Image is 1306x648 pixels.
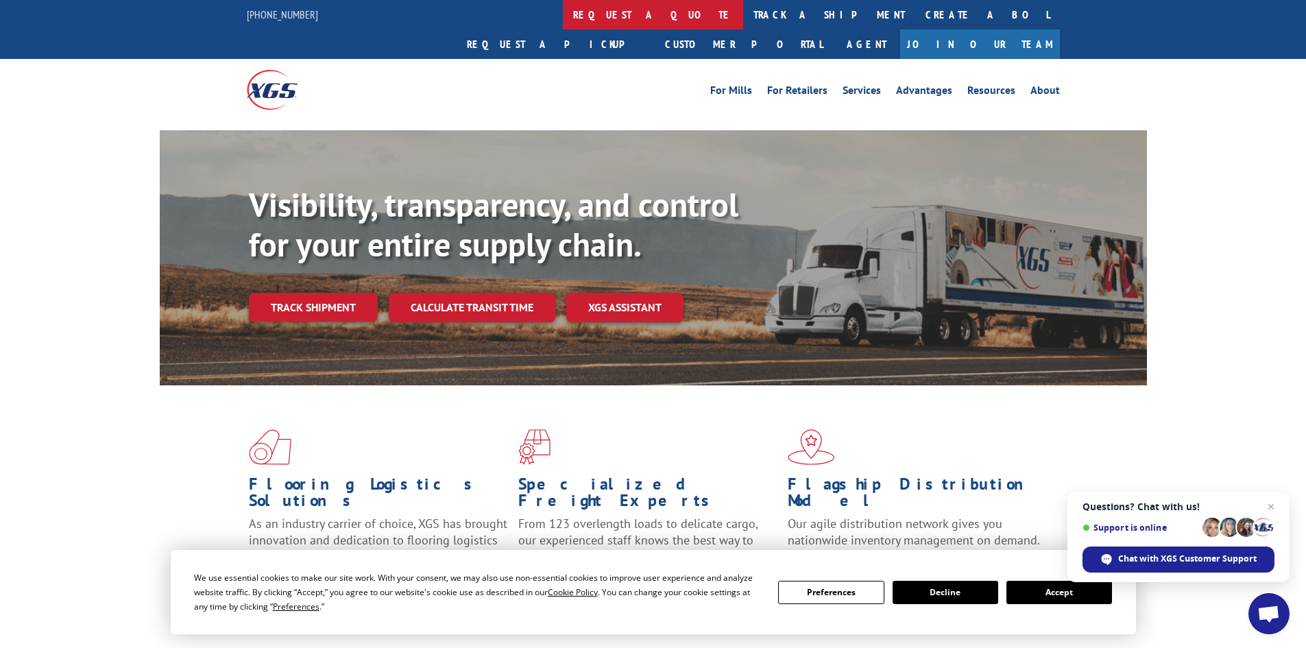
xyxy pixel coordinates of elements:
a: Resources [967,85,1015,100]
span: As an industry carrier of choice, XGS has brought innovation and dedication to flooring logistics... [249,516,507,564]
span: Chat with XGS Customer Support [1118,553,1257,565]
a: [PHONE_NUMBER] [247,8,318,21]
span: Questions? Chat with us! [1083,501,1274,512]
h1: Flagship Distribution Model [788,476,1047,516]
span: Chat with XGS Customer Support [1083,547,1274,573]
a: Request a pickup [457,29,655,59]
a: Agent [833,29,900,59]
p: From 123 overlength loads to delicate cargo, our experienced staff knows the best way to move you... [518,516,777,577]
a: Join Our Team [900,29,1060,59]
a: Open chat [1248,593,1290,634]
a: Customer Portal [655,29,833,59]
span: Preferences [273,601,319,612]
h1: Specialized Freight Experts [518,476,777,516]
span: Support is online [1083,523,1198,533]
a: XGS ASSISTANT [566,293,684,322]
span: Cookie Policy [548,586,598,598]
b: Visibility, transparency, and control for your entire supply chain. [249,183,738,265]
div: We use essential cookies to make our site work. With your consent, we may also use non-essential ... [194,571,762,614]
a: For Mills [710,85,752,100]
a: Calculate transit time [389,293,555,322]
a: Services [843,85,881,100]
img: xgs-icon-total-supply-chain-intelligence-red [249,429,291,465]
a: For Retailers [767,85,827,100]
button: Preferences [778,581,884,604]
div: Cookie Consent Prompt [171,550,1136,634]
h1: Flooring Logistics Solutions [249,476,508,516]
a: About [1030,85,1060,100]
a: Advantages [896,85,952,100]
img: xgs-icon-focused-on-flooring-red [518,429,551,465]
a: Track shipment [249,293,378,322]
span: Our agile distribution network gives you nationwide inventory management on demand. [788,516,1040,548]
img: xgs-icon-flagship-distribution-model-red [788,429,835,465]
button: Accept [1006,581,1112,604]
button: Decline [893,581,998,604]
